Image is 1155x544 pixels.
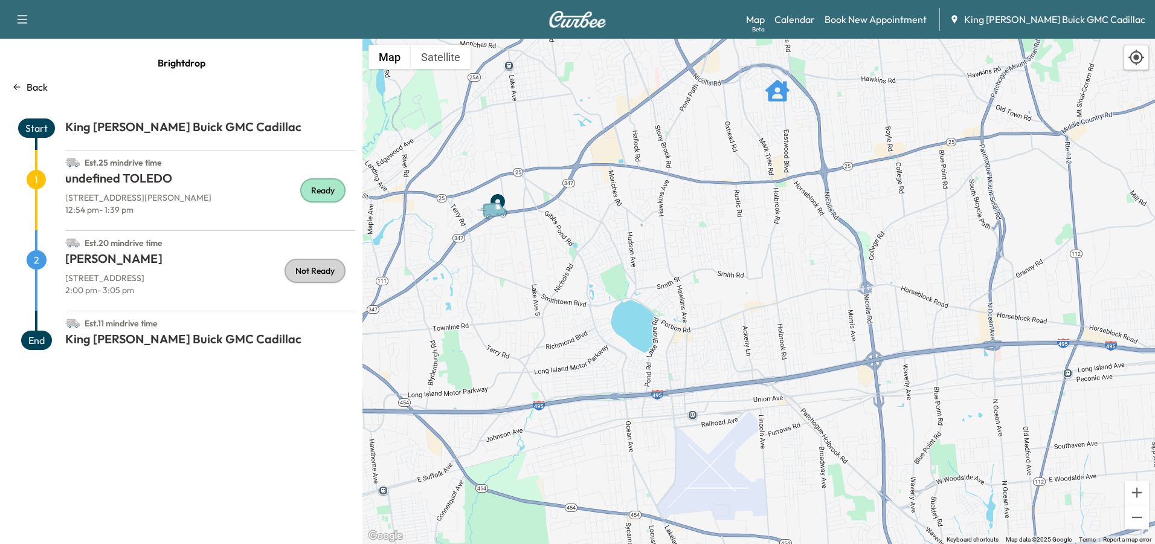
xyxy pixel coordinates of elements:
span: Est. 25 min drive time [85,157,162,168]
h1: King [PERSON_NAME] Buick GMC Cadillac [65,118,355,140]
p: [STREET_ADDRESS] [65,272,355,284]
div: Ready [300,178,346,202]
p: [STREET_ADDRESS][PERSON_NAME] [65,192,355,204]
button: Zoom out [1125,505,1149,529]
span: Est. 20 min drive time [85,238,162,248]
gmp-advanced-marker: Van [477,189,519,210]
button: Show street map [368,45,411,69]
a: Terms (opens in new tab) [1079,536,1096,543]
h1: [PERSON_NAME] [65,250,355,272]
img: Curbee Logo [549,11,606,28]
a: MapBeta [746,12,765,27]
span: Est. 11 min drive time [85,318,158,329]
h1: King [PERSON_NAME] Buick GMC Cadillac [65,331,355,352]
a: Book New Appointment [825,12,927,27]
span: King [PERSON_NAME] Buick GMC Cadillac [964,12,1145,27]
button: Zoom in [1125,481,1149,505]
button: Keyboard shortcuts [947,536,999,544]
div: Not Ready [285,259,346,283]
gmp-advanced-marker: End Point [486,186,510,210]
span: 1 [27,170,46,189]
span: Brightdrop [158,51,205,75]
span: End [21,331,52,350]
a: Report a map error [1103,536,1151,543]
span: Map data ©2025 Google [1006,536,1072,543]
h1: undefined TOLEDO [65,170,355,192]
p: 2:00 pm - 3:05 pm [65,284,355,296]
span: 2 [27,250,47,270]
button: Show satellite imagery [411,45,471,69]
gmp-advanced-marker: Samantha Dickerson [765,73,790,97]
p: 12:54 pm - 1:39 pm [65,204,355,216]
p: Back [27,80,48,94]
span: Start [18,118,55,138]
a: Calendar [774,12,815,27]
div: Recenter map [1124,45,1149,70]
img: Google [365,528,405,544]
div: Beta [752,25,765,34]
a: Open this area in Google Maps (opens a new window) [365,528,405,544]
